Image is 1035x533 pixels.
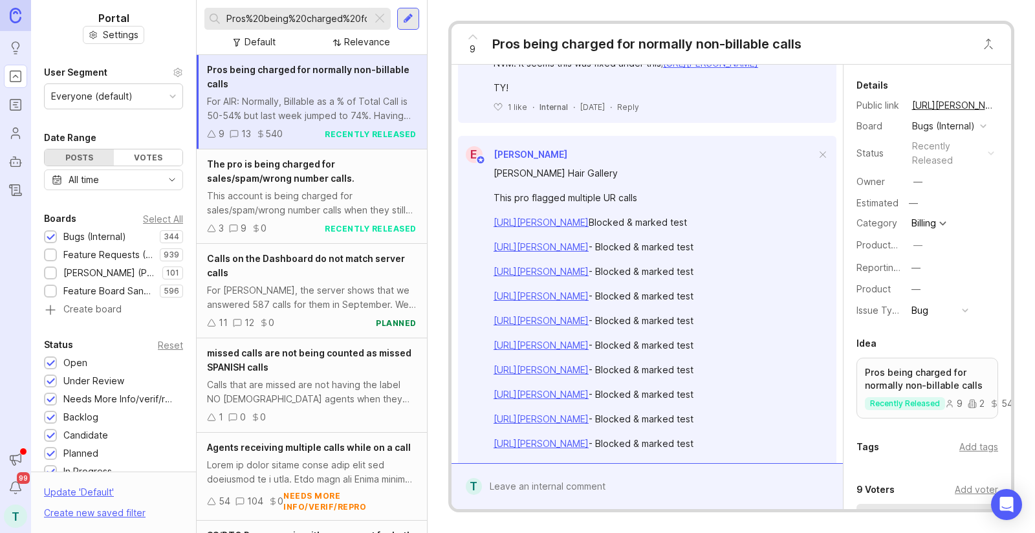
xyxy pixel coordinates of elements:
[856,305,904,316] label: Issue Type
[913,238,922,252] div: —
[4,65,27,88] a: Portal
[103,28,138,41] span: Settings
[278,494,283,508] div: 0
[492,35,801,53] div: Pros being charged for normally non-billable calls
[4,122,27,145] a: Users
[494,191,816,205] div: This pro flagged multiple UR calls
[910,237,926,254] button: ProductboardID
[69,173,99,187] div: All time
[226,12,367,26] input: Search...
[63,248,153,262] div: Feature Requests (Internal)
[856,199,899,208] div: Estimated
[164,250,179,260] p: 939
[240,410,246,424] div: 0
[466,146,483,163] div: E
[45,149,114,166] div: Posts
[247,494,263,508] div: 104
[494,314,816,328] div: - Blocked & marked test
[4,505,27,528] button: T
[245,35,276,49] div: Default
[991,489,1022,520] div: Open Intercom Messenger
[344,35,390,49] div: Relevance
[494,289,816,303] div: - Blocked & marked test
[44,506,146,520] div: Create new saved filter
[610,102,612,113] div: ·
[44,337,73,353] div: Status
[63,392,177,406] div: Needs More Info/verif/repro
[166,268,179,278] p: 101
[856,336,877,351] div: Idea
[856,262,926,273] label: Reporting Team
[458,146,567,163] a: E[PERSON_NAME]
[494,364,589,375] a: [URL][PERSON_NAME]
[856,175,902,189] div: Owner
[241,127,251,141] div: 13
[856,283,891,294] label: Product
[17,472,30,484] span: 99
[207,158,354,184] span: The pro is being charged for sales/spam/wrong number calls.
[114,149,183,166] div: Votes
[494,389,589,400] a: [URL][PERSON_NAME]
[856,358,999,419] a: Pros being charged for normally non-billable callsrecently released92540
[4,179,27,202] a: Changelog
[207,442,411,453] span: Agents receiving multiple calls while on a call
[470,42,475,56] span: 9
[911,303,928,318] div: Bug
[494,217,589,228] a: [URL][PERSON_NAME]
[207,64,409,89] span: Pros being charged for normally non-billable calls
[911,282,921,296] div: —
[4,448,27,471] button: Announcements
[268,316,274,330] div: 0
[617,102,639,113] div: Reply
[219,494,230,508] div: 54
[945,399,963,408] div: 9
[325,129,417,140] div: recently released
[573,102,575,113] div: ·
[63,230,126,244] div: Bugs (Internal)
[207,283,417,312] div: For [PERSON_NAME], the server shows that we answered 587 calls for them in September. We also bil...
[207,347,411,373] span: missed calls are not being counted as missed SPANISH calls
[207,378,417,406] div: Calls that are missed are not having the label NO [DEMOGRAPHIC_DATA] agents when they are in fact...
[959,440,998,454] div: Add tags
[219,221,224,235] div: 3
[4,476,27,499] button: Notifications
[207,189,417,217] div: This account is being charged for sales/spam/wrong number calls when they still have the spam and...
[83,26,144,44] button: Settings
[912,119,975,133] div: Bugs (Internal)
[494,240,816,254] div: - Blocked & marked test
[260,410,266,424] div: 0
[219,127,224,141] div: 9
[911,219,936,228] div: Billing
[494,315,589,326] a: [URL][PERSON_NAME]
[63,356,87,370] div: Open
[207,253,405,278] span: Calls on the Dashboard do not match server calls
[325,223,417,234] div: recently released
[494,102,527,113] button: 1 like
[870,398,940,409] p: recently released
[4,36,27,60] a: Ideas
[908,97,999,114] a: [URL][PERSON_NAME]
[990,399,1019,408] div: 540
[494,338,816,353] div: - Blocked & marked test
[143,215,183,223] div: Select All
[164,232,179,242] p: 344
[494,215,816,230] div: Blocked & marked test
[913,175,922,189] div: —
[975,31,1001,57] button: Close button
[44,485,114,506] div: Update ' Default '
[856,239,925,250] label: ProductboardID
[494,290,589,301] a: [URL][PERSON_NAME]
[539,102,568,113] div: Internal
[219,316,228,330] div: 11
[245,316,254,330] div: 12
[911,261,921,275] div: —
[283,490,417,512] div: needs more info/verif/repro
[508,102,527,113] p: 1 like
[164,286,179,296] p: 596
[44,305,183,316] a: Create board
[912,139,983,168] div: recently released
[494,266,589,277] a: [URL][PERSON_NAME]
[4,150,27,173] a: Autopilot
[856,439,879,455] div: Tags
